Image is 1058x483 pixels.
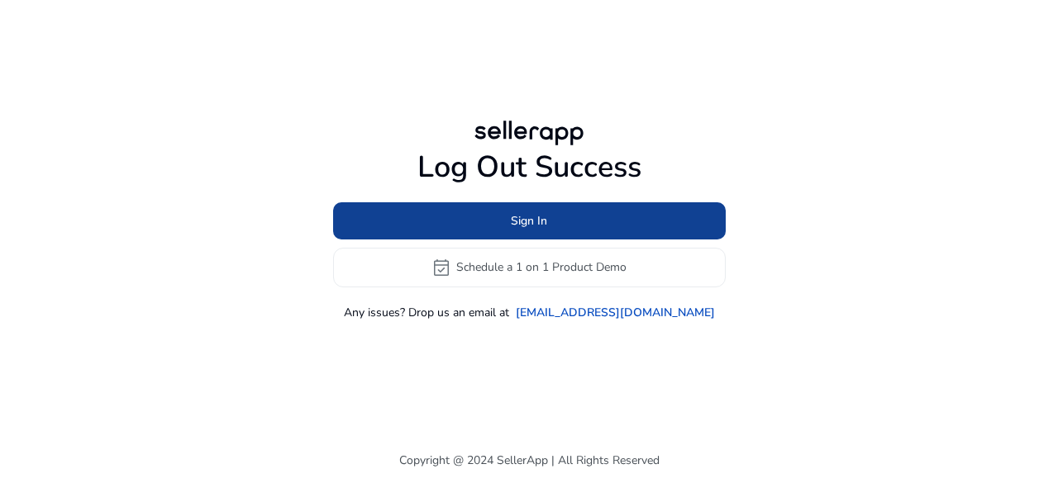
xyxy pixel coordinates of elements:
button: event_availableSchedule a 1 on 1 Product Demo [333,248,726,287]
span: Sign In [511,212,547,230]
button: Sign In [333,202,726,239]
p: Any issues? Drop us an email at [344,304,509,321]
a: [EMAIL_ADDRESS][DOMAIN_NAME] [516,304,715,321]
span: event_available [431,258,451,277]
h1: Log Out Success [333,149,726,185]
